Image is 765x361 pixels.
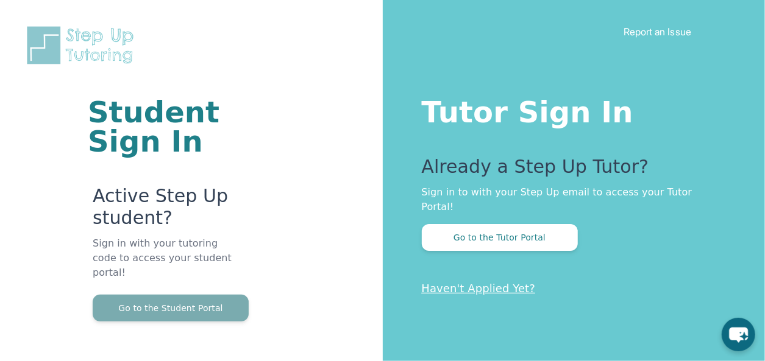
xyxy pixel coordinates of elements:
[422,93,717,127] h1: Tutor Sign In
[422,156,717,185] p: Already a Step Up Tutor?
[24,24,141,66] img: Step Up Tutoring horizontal logo
[422,224,578,251] button: Go to the Tutor Portal
[422,282,536,295] a: Haven't Applied Yet?
[93,185,237,236] p: Active Step Up student?
[93,295,249,321] button: Go to the Student Portal
[93,302,249,314] a: Go to the Student Portal
[422,185,717,214] p: Sign in to with your Step Up email to access your Tutor Portal!
[88,97,237,156] h1: Student Sign In
[624,26,691,38] a: Report an Issue
[93,236,237,295] p: Sign in with your tutoring code to access your student portal!
[722,318,755,351] button: chat-button
[422,231,578,243] a: Go to the Tutor Portal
